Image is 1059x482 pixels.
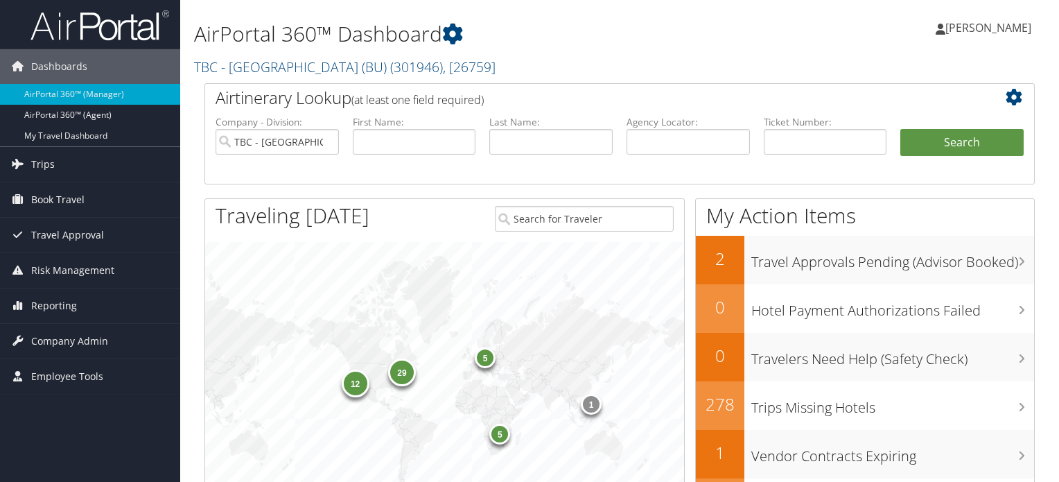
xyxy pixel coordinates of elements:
span: Travel Approval [31,218,104,252]
span: Risk Management [31,253,114,288]
h3: Travelers Need Help (Safety Check) [751,343,1034,369]
span: Trips [31,147,55,182]
label: Agency Locator: [627,115,750,129]
span: Book Travel [31,182,85,217]
h2: 0 [696,344,744,368]
a: 0Hotel Payment Authorizations Failed [696,284,1034,333]
div: 5 [475,347,496,368]
span: Employee Tools [31,359,103,394]
button: Search [900,129,1024,157]
span: ( 301946 ) [390,58,443,76]
span: [PERSON_NAME] [945,20,1031,35]
h3: Vendor Contracts Expiring [751,440,1034,466]
div: 12 [342,369,369,397]
h3: Hotel Payment Authorizations Failed [751,294,1034,320]
a: TBC - [GEOGRAPHIC_DATA] (BU) [194,58,496,76]
input: Search for Traveler [495,206,674,232]
h1: My Action Items [696,201,1034,230]
h2: 0 [696,295,744,319]
a: 2Travel Approvals Pending (Advisor Booked) [696,236,1034,284]
span: Company Admin [31,324,108,359]
span: (at least one field required) [351,92,484,107]
div: 29 [388,359,416,386]
label: Ticket Number: [764,115,887,129]
img: airportal-logo.png [30,9,169,42]
span: Reporting [31,289,77,323]
a: 1Vendor Contracts Expiring [696,430,1034,479]
a: 278Trips Missing Hotels [696,381,1034,430]
h2: 2 [696,247,744,270]
a: 0Travelers Need Help (Safety Check) [696,333,1034,381]
label: First Name: [353,115,476,129]
h3: Travel Approvals Pending (Advisor Booked) [751,246,1034,272]
label: Company - Division: [216,115,339,129]
span: , [ 26759 ] [443,58,496,76]
div: 1 [581,394,602,415]
h3: Trips Missing Hotels [751,391,1034,418]
h1: Traveling [DATE] [216,201,369,230]
h2: 1 [696,441,744,465]
div: 5 [490,424,511,445]
label: Last Name: [489,115,613,129]
h2: Airtinerary Lookup [216,86,954,110]
h2: 278 [696,393,744,416]
h1: AirPortal 360™ Dashboard [194,19,762,49]
a: [PERSON_NAME] [936,7,1045,49]
span: Dashboards [31,49,87,84]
